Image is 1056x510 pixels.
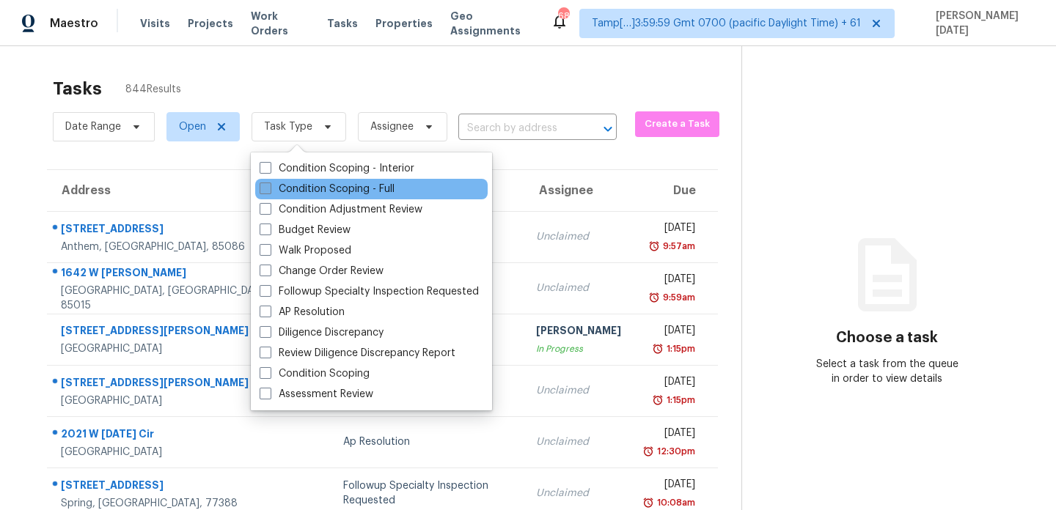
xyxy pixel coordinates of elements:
[536,383,621,398] div: Unclaimed
[536,435,621,449] div: Unclaimed
[645,221,695,239] div: [DATE]
[260,182,395,196] label: Condition Scoping - Full
[642,444,654,459] img: Overdue Alarm Icon
[260,264,384,278] label: Change Order Review
[648,239,660,254] img: Overdue Alarm Icon
[645,374,695,393] div: [DATE]
[260,346,455,361] label: Review Diligence Discrepancy Report
[652,341,664,356] img: Overdue Alarm Icon
[125,82,181,97] span: 844 Results
[251,9,309,38] span: Work Orders
[140,16,170,31] span: Visits
[458,117,576,140] input: Search by address
[61,323,279,341] div: [STREET_ADDRESS][PERSON_NAME]
[370,119,414,134] span: Assignee
[260,284,479,299] label: Followup Specialty Inspection Requested
[815,357,960,386] div: Select a task from the queue in order to view details
[61,445,279,459] div: [GEOGRAPHIC_DATA]
[47,170,290,211] th: Address
[642,116,712,133] span: Create a Task
[61,426,279,445] div: 2021 W [DATE] Cir
[61,221,279,240] div: [STREET_ADDRESS]
[260,161,414,176] label: Condition Scoping - Interior
[930,9,1034,38] span: [PERSON_NAME][DATE]
[524,170,633,211] th: Assignee
[645,477,695,495] div: [DATE]
[260,223,351,237] label: Budget Review
[536,229,621,244] div: Unclaimed
[179,119,206,134] span: Open
[61,284,279,313] div: [GEOGRAPHIC_DATA], [GEOGRAPHIC_DATA], 85015
[654,444,695,459] div: 12:30pm
[652,393,664,407] img: Overdue Alarm Icon
[61,265,279,284] div: 1642 W [PERSON_NAME]
[642,495,654,510] img: Overdue Alarm Icon
[264,119,312,134] span: Task Type
[558,9,568,23] div: 683
[660,290,695,305] div: 9:59am
[648,290,660,305] img: Overdue Alarm Icon
[61,375,279,393] div: [STREET_ADDRESS][PERSON_NAME]
[53,81,102,96] h2: Tasks
[536,486,621,500] div: Unclaimed
[61,478,279,496] div: [STREET_ADDRESS]
[664,393,695,407] div: 1:15pm
[343,478,513,508] div: Followup Specialty Inspection Requested
[260,202,422,217] label: Condition Adjustment Review
[327,18,358,29] span: Tasks
[61,393,279,408] div: [GEOGRAPHIC_DATA]
[660,239,695,254] div: 9:57am
[50,16,98,31] span: Maestro
[260,387,373,402] label: Assessment Review
[61,341,279,356] div: [GEOGRAPHIC_DATA]
[260,305,345,319] label: AP Resolution
[598,119,618,139] button: Open
[343,435,513,449] div: Ap Resolution
[260,325,384,340] label: Diligence Discrepancy
[260,243,351,258] label: Walk Proposed
[664,341,695,356] div: 1:15pm
[836,330,938,345] h3: Choose a task
[592,16,861,31] span: Tamp[…]3:59:59 Gmt 0700 (pacific Daylight Time) + 61
[536,281,621,295] div: Unclaimed
[260,366,370,381] label: Condition Scoping
[635,111,719,137] button: Create a Task
[61,240,279,254] div: Anthem, [GEOGRAPHIC_DATA], 85086
[65,119,121,134] span: Date Range
[188,16,233,31] span: Projects
[645,323,695,341] div: [DATE]
[450,9,534,38] span: Geo Assignments
[645,272,695,290] div: [DATE]
[536,341,621,356] div: In Progress
[633,170,718,211] th: Due
[375,16,433,31] span: Properties
[654,495,695,510] div: 10:08am
[536,323,621,341] div: [PERSON_NAME]
[645,426,695,444] div: [DATE]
